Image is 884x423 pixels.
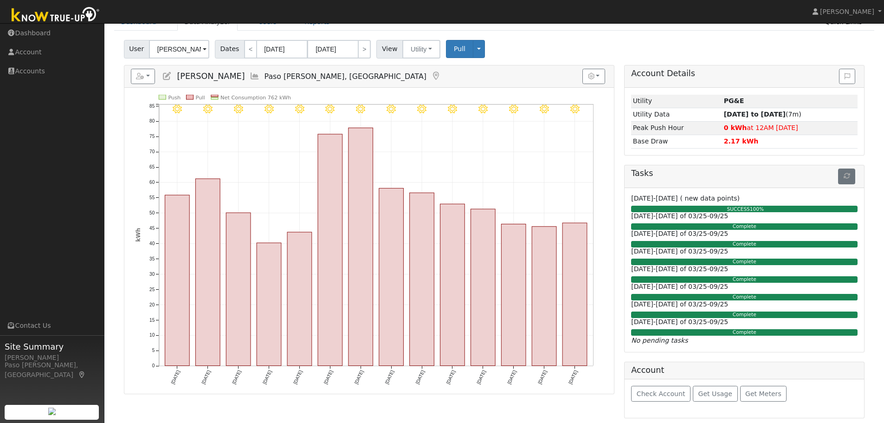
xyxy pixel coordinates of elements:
h5: Account Details [631,69,858,78]
i: 9/23 - MostlyClear [418,104,427,114]
text: [DATE] [200,370,211,385]
button: Utility [402,40,440,59]
text: [DATE] [231,370,242,385]
a: Multi-Series Graph [250,72,260,81]
span: Dates [215,40,245,59]
text: [DATE] [476,370,487,385]
a: < [244,40,257,59]
span: [DATE]-[DATE] [631,195,678,202]
span: Pull [454,45,465,52]
i: 9/26 - Clear [509,104,518,114]
rect: onclick="" [165,195,189,366]
h6: [DATE]-[DATE] of 03/25-09/25 [631,247,858,255]
strong: 0 kWh [724,124,747,131]
i: 9/27 - Clear [540,104,549,114]
strong: ID: 17347822, authorized: 09/29/25 [724,97,744,104]
strong: [DATE] to [DATE] [724,111,786,118]
i: 9/22 - MostlyClear [387,104,396,114]
i: 9/21 - MostlyClear [356,104,366,114]
text: 75 [149,134,155,139]
rect: onclick="" [257,243,281,366]
div: [PERSON_NAME] [5,353,99,363]
span: Site Summary [5,340,99,353]
text: [DATE] [262,370,272,385]
text: Pull [195,94,205,101]
div: Complete [631,312,858,318]
text: Push [168,94,181,101]
text: 40 [149,241,155,246]
i: 9/20 - MostlyClear [326,104,335,114]
text: 45 [149,226,155,231]
h6: [DATE]-[DATE] of 03/25-09/25 [631,283,858,291]
rect: onclick="" [502,224,526,365]
text: 30 [149,272,155,277]
text: 15 [149,318,155,323]
text: [DATE] [323,370,334,385]
i: 9/15 - Clear [173,104,182,114]
rect: onclick="" [287,232,312,366]
text: 70 [149,149,155,154]
td: Peak Push Hour [631,121,722,135]
div: Complete [631,294,858,300]
text: [DATE] [292,370,303,385]
button: Pull [446,40,473,58]
button: Refresh [838,169,855,184]
rect: onclick="" [379,188,404,366]
i: 9/18 - MostlyClear [265,104,274,114]
i: 9/17 - MostlyClear [234,104,243,114]
text: 10 [149,333,155,338]
h6: [DATE]-[DATE] of 03/25-09/25 [631,265,858,273]
div: Paso [PERSON_NAME], [GEOGRAPHIC_DATA] [5,360,99,380]
i: 9/28 - Clear [570,104,580,114]
text: 35 [149,256,155,261]
span: User [124,40,149,59]
span: Check Account [637,390,685,397]
text: 0 [152,363,155,368]
a: Edit User (38066) [162,72,172,81]
text: [DATE] [445,370,456,385]
text: 60 [149,180,155,185]
rect: onclick="" [226,213,251,366]
td: Base Draw [631,135,722,148]
span: View [376,40,403,59]
text: [DATE] [568,370,579,385]
button: Issue History [839,69,855,85]
text: 20 [149,302,155,307]
text: 80 [149,118,155,124]
text: 50 [149,210,155,215]
rect: onclick="" [440,204,465,366]
i: 9/19 - MostlyClear [295,104,304,114]
img: Know True-Up [7,5,104,26]
text: kWh [135,228,142,242]
div: SUCCESS [629,206,862,213]
text: [DATE] [507,370,517,385]
i: 9/16 - Clear [203,104,213,114]
text: [DATE] [354,370,364,385]
span: 100% [750,206,764,212]
h6: [DATE]-[DATE] of 03/25-09/25 [631,230,858,238]
text: 55 [149,195,155,200]
span: Get Usage [698,390,732,397]
button: Get Usage [693,386,738,402]
i: No pending tasks [631,337,688,344]
text: Net Consumption 762 kWh [220,94,291,101]
text: [DATE] [170,370,181,385]
rect: onclick="" [532,227,557,366]
a: Map [431,72,441,81]
h5: Account [631,365,664,375]
td: Utility [631,95,722,108]
td: at 12AM [DATE] [722,121,858,135]
text: 25 [149,287,155,292]
text: [DATE] [384,370,395,385]
div: Complete [631,223,858,230]
button: Get Meters [740,386,787,402]
input: Select a User [149,40,209,59]
div: Complete [631,329,858,336]
text: 65 [149,164,155,169]
rect: onclick="" [318,134,342,366]
div: Complete [631,259,858,265]
h6: [DATE]-[DATE] of 03/25-09/25 [631,212,858,220]
img: retrieve [48,408,56,415]
a: Map [78,371,86,378]
text: 5 [152,348,155,353]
